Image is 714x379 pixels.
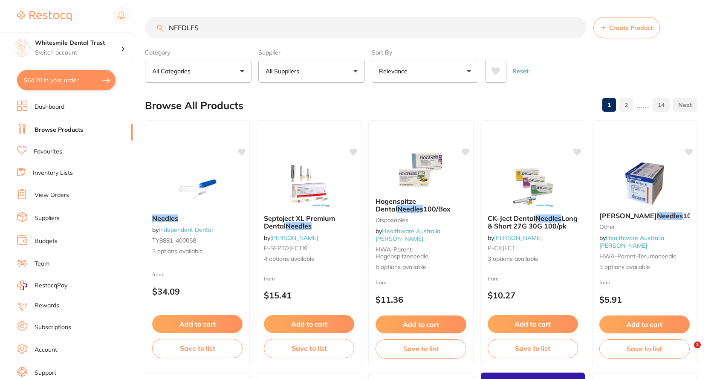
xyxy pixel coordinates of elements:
button: Add to cart [376,315,466,333]
button: $64.70 in your order [17,70,116,90]
button: Reset [510,60,531,83]
span: Long & Short 27G 30G 100/pk [488,214,578,230]
b: CK-Ject Dental Needles Long & Short 27G 30G 100/pk [488,214,578,230]
label: Category [145,49,251,56]
a: Restocq Logo [17,6,72,26]
b: Septoject XL Premium Dental Needles [264,214,354,230]
button: Save to list [376,339,466,358]
a: RestocqPay [17,281,67,290]
span: by [599,234,664,249]
a: Dashboard [35,103,64,111]
a: Browse Products [35,126,83,134]
span: by [264,234,318,242]
span: from [488,275,499,282]
a: 2 [619,96,633,113]
label: Sort By [372,49,478,56]
img: RestocqPay [17,281,27,290]
em: Needles [535,214,561,223]
p: $5.91 [599,295,690,304]
p: $15.41 [264,290,354,300]
button: Relevance [372,60,478,83]
button: Save to list [264,339,354,358]
small: Disposables [376,217,466,223]
em: Needles [286,222,312,230]
span: 1 [694,341,701,348]
em: Needles [657,211,683,220]
a: View Orders [35,191,69,200]
a: [PERSON_NAME] [270,234,318,242]
p: Relevance [379,67,411,75]
input: Search Products [145,17,587,38]
span: 100/Box [683,211,710,220]
a: 1 [602,96,616,113]
span: by [152,226,213,234]
p: $11.36 [376,295,466,304]
span: TY8881-400058 [152,237,196,244]
iframe: Intercom live chat [676,341,697,362]
span: by [376,227,440,243]
p: $34.09 [152,286,243,296]
p: ...... [636,100,649,110]
span: from [599,279,610,286]
span: CK-Ject Dental [488,214,535,223]
span: HWA-parent-terumoneedle [599,252,676,260]
span: 6 options available [376,263,466,272]
span: P-CKJECT [488,244,515,252]
img: Septoject XL Premium Dental Needles [281,165,337,208]
img: Needles [170,165,225,208]
button: All Categories [145,60,251,83]
h4: Whitesmile Dental Trust [35,39,121,47]
img: Hogenspitze Dental Needles 100/Box [393,148,448,191]
img: CK-Ject Dental Needles Long & Short 27G 30G 100/pk [505,165,561,208]
button: Save to list [152,339,243,358]
span: 3 options available [599,263,690,272]
span: Septoject XL Premium Dental [264,214,335,230]
em: Needles [397,205,423,213]
img: Restocq Logo [17,11,72,21]
a: Rewards [35,301,59,310]
span: from [152,271,163,278]
p: All Suppliers [266,67,303,75]
span: 3 options available [488,255,578,263]
p: All Categories [152,67,194,75]
button: Save to list [488,339,578,358]
a: Subscriptions [35,323,71,332]
b: Terumo Agani Needles 100/Box [599,212,690,220]
a: Healthware Australia [PERSON_NAME] [599,234,664,249]
small: other [599,223,690,230]
a: [PERSON_NAME] [494,234,542,242]
button: Add to cart [152,315,243,333]
span: HWA-parent-hogenspitzeneedle [376,246,428,260]
button: Add to cart [599,315,690,333]
span: Hogenspitze Dental [376,197,416,213]
span: [PERSON_NAME] [599,211,657,220]
span: from [376,279,387,286]
span: 3 options available [152,247,243,256]
img: Terumo Agani Needles 100/Box [617,162,672,205]
b: Hogenspitze Dental Needles 100/Box [376,197,466,213]
em: Needles [152,214,178,223]
span: P-SEPTOJECTXL [264,244,309,252]
a: Inventory Lists [33,169,73,177]
a: 14 [653,96,670,113]
p: Switch account [35,49,121,57]
button: Save to list [599,339,690,358]
span: RestocqPay [35,281,67,290]
span: 100/Box [423,205,451,213]
b: Needles [152,214,243,222]
h2: Browse All Products [145,100,243,112]
span: Create Product [609,24,653,31]
button: All Suppliers [258,60,365,83]
span: from [264,275,275,282]
label: Supplier [258,49,365,56]
button: Add to cart [264,315,354,333]
span: by [488,234,542,242]
img: Whitesmile Dental Trust [13,39,30,56]
p: $10.27 [488,290,578,300]
a: Account [35,346,57,354]
a: Support [35,369,56,377]
button: Create Product [593,17,660,38]
button: Add to cart [488,315,578,333]
span: 4 options available [264,255,354,263]
a: Budgets [35,237,58,246]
